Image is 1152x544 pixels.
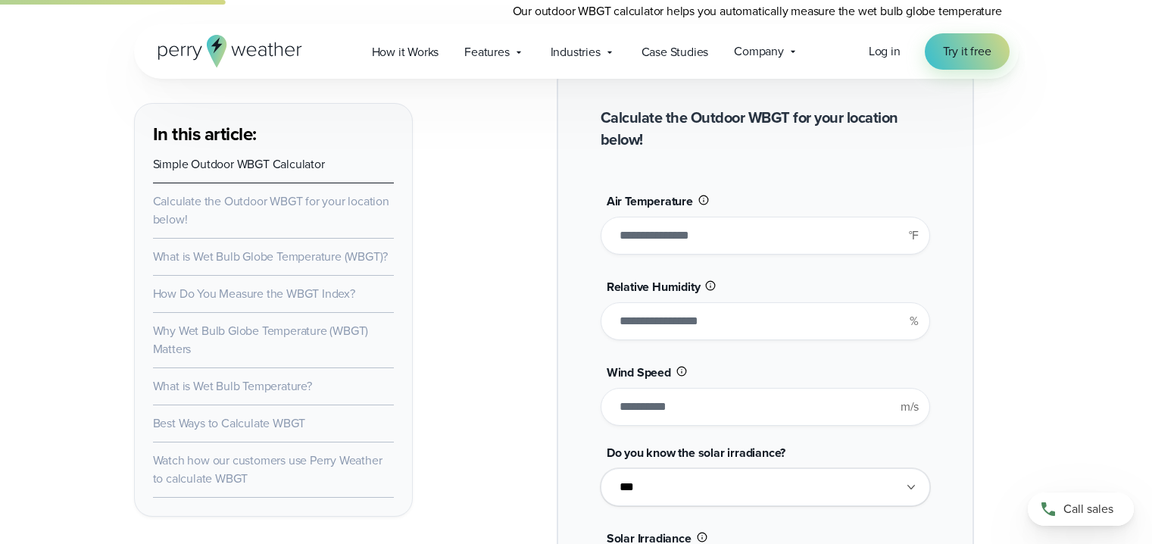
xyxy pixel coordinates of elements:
h3: In this article: [153,122,394,146]
h2: Calculate the Outdoor WBGT for your location below! [601,107,930,151]
a: Call sales [1028,492,1134,526]
a: How it Works [359,36,452,67]
a: What is Wet Bulb Temperature? [153,377,312,395]
span: Log in [869,42,901,60]
span: Do you know the solar irradiance? [607,444,785,461]
span: Call sales [1063,500,1113,518]
span: Industries [551,43,601,61]
a: Calculate the Outdoor WBGT for your location below! [153,192,389,228]
a: Case Studies [629,36,722,67]
span: Features [464,43,509,61]
a: Best Ways to Calculate WBGT [153,414,306,432]
a: Log in [869,42,901,61]
span: Company [734,42,784,61]
a: Try it free [925,33,1010,70]
span: Try it free [943,42,991,61]
a: Simple Outdoor WBGT Calculator [153,155,325,173]
p: Our outdoor WBGT calculator helps you automatically measure the wet bulb globe temperature quickl... [513,2,1019,39]
span: How it Works [372,43,439,61]
span: Air Temperature [607,192,693,210]
span: Relative Humidity [607,278,701,295]
span: Case Studies [642,43,709,61]
span: Wind Speed [607,364,671,381]
a: Watch how our customers use Perry Weather to calculate WBGT [153,452,382,487]
a: What is Wet Bulb Globe Temperature (WBGT)? [153,248,389,265]
a: How Do You Measure the WBGT Index? [153,285,355,302]
a: Why Wet Bulb Globe Temperature (WBGT) Matters [153,322,369,358]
